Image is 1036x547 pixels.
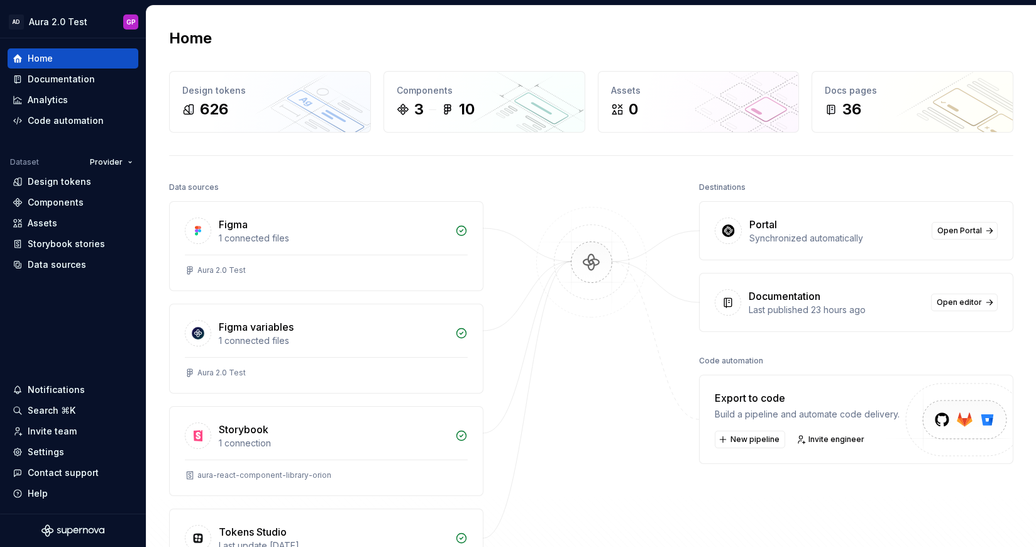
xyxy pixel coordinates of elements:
[8,255,138,275] a: Data sources
[459,99,475,119] div: 10
[28,425,77,438] div: Invite team
[169,71,371,133] a: Design tokens626
[126,17,136,27] div: GP
[611,84,786,97] div: Assets
[84,153,138,171] button: Provider
[715,390,900,406] div: Export to code
[28,258,86,271] div: Data sources
[169,28,212,48] h2: Home
[28,446,64,458] div: Settings
[749,289,820,304] div: Documentation
[8,463,138,483] button: Contact support
[749,232,924,245] div: Synchronized automatically
[169,304,483,394] a: Figma variables1 connected filesAura 2.0 Test
[28,467,99,479] div: Contact support
[200,99,228,119] div: 626
[8,192,138,213] a: Components
[28,217,57,229] div: Assets
[219,334,448,347] div: 1 connected files
[10,157,39,167] div: Dataset
[169,406,483,496] a: Storybook1 connectionaura-react-component-library-orion
[8,172,138,192] a: Design tokens
[182,84,358,97] div: Design tokens
[932,222,998,240] a: Open Portal
[699,352,763,370] div: Code automation
[41,524,104,537] svg: Supernova Logo
[8,442,138,462] a: Settings
[28,52,53,65] div: Home
[90,157,123,167] span: Provider
[937,297,982,307] span: Open editor
[715,408,900,421] div: Build a pipeline and automate code delivery.
[8,69,138,89] a: Documentation
[8,234,138,254] a: Storybook stories
[197,265,246,275] div: Aura 2.0 Test
[808,434,864,445] span: Invite engineer
[8,111,138,131] a: Code automation
[749,304,923,316] div: Last published 23 hours ago
[197,368,246,378] div: Aura 2.0 Test
[629,99,638,119] div: 0
[8,213,138,233] a: Assets
[937,226,982,236] span: Open Portal
[169,201,483,291] a: Figma1 connected filesAura 2.0 Test
[28,114,104,127] div: Code automation
[812,71,1013,133] a: Docs pages36
[28,94,68,106] div: Analytics
[219,217,248,232] div: Figma
[414,99,424,119] div: 3
[8,401,138,421] button: Search ⌘K
[28,196,84,209] div: Components
[749,217,777,232] div: Portal
[29,16,87,28] div: Aura 2.0 Test
[219,422,268,437] div: Storybook
[730,434,780,445] span: New pipeline
[8,90,138,110] a: Analytics
[397,84,572,97] div: Components
[598,71,800,133] a: Assets0
[169,179,219,196] div: Data sources
[715,431,785,448] button: New pipeline
[28,238,105,250] div: Storybook stories
[28,404,75,417] div: Search ⌘K
[842,99,861,119] div: 36
[383,71,585,133] a: Components310
[219,437,448,450] div: 1 connection
[3,8,143,35] button: ADAura 2.0 TestGP
[8,483,138,504] button: Help
[931,294,998,311] a: Open editor
[197,470,331,480] div: aura-react-component-library-orion
[219,232,448,245] div: 1 connected files
[219,524,287,539] div: Tokens Studio
[28,175,91,188] div: Design tokens
[28,487,48,500] div: Help
[28,384,85,396] div: Notifications
[793,431,870,448] a: Invite engineer
[219,319,294,334] div: Figma variables
[9,14,24,30] div: AD
[8,421,138,441] a: Invite team
[8,48,138,69] a: Home
[825,84,1000,97] div: Docs pages
[28,73,95,86] div: Documentation
[699,179,746,196] div: Destinations
[8,380,138,400] button: Notifications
